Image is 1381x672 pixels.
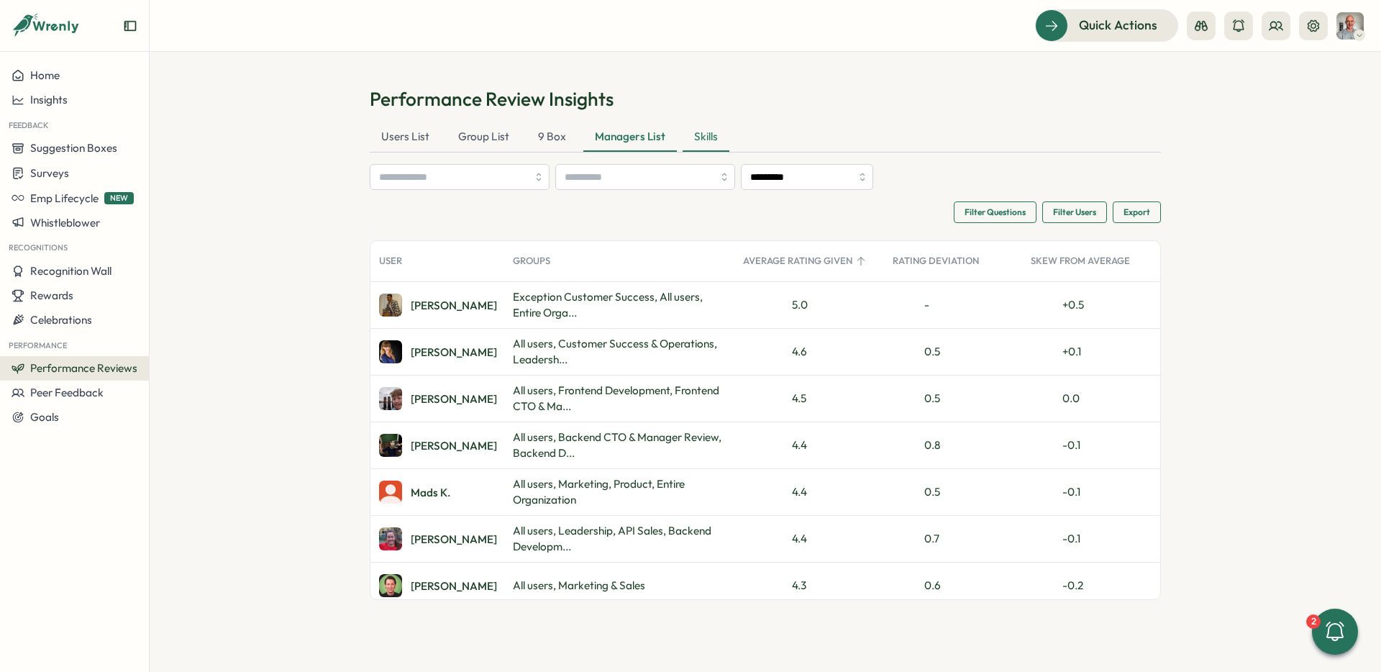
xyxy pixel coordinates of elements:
div: Average Rating Given [734,247,884,276]
div: 5.0 [734,282,884,328]
div: 4.4 [734,469,884,515]
div: 0.7 [884,516,1022,562]
div: -0.2 [1022,563,1160,609]
span: Goals [30,410,59,424]
div: All users, Backend CTO & Manager Review, Backend D... [513,430,726,461]
div: 0.5 [884,329,1022,375]
img: Jan Hueting [379,574,402,597]
a: Amir Darvish[PERSON_NAME] [379,294,497,317]
div: 4.4 [734,516,884,562]
div: [PERSON_NAME] [411,394,497,404]
span: Insights [30,93,68,106]
img: Amir Darvish [379,294,402,317]
div: -0.1 [1022,516,1160,562]
div: All users, Frontend Development, Frontend CTO & Ma... [513,383,726,414]
img: Karen Mantay [379,340,402,363]
span: Filter Questions [965,202,1026,222]
button: 2 [1312,609,1358,655]
div: [PERSON_NAME] [411,347,497,358]
div: 0.8 [884,422,1022,468]
img: Theo Mathieu [379,434,402,457]
img: Emilie Trouillard [379,527,402,550]
span: Performance Reviews [30,361,137,375]
h1: Performance Review Insights [370,86,1161,112]
span: Home [30,68,60,82]
button: Export [1113,201,1161,223]
div: [PERSON_NAME] [411,300,497,311]
a: Jan Hueting[PERSON_NAME] [379,574,497,597]
div: Rating Deviation [884,247,1022,276]
img: Philipp Eberhardt [1336,12,1364,40]
div: 0.6 [884,563,1022,609]
a: Simon Green Kristensen[PERSON_NAME] [379,387,497,410]
div: Managers List [583,123,677,152]
div: 9 Box [527,123,578,152]
a: Mads KorsholmMads K. [379,481,450,504]
a: Emilie Trouillard[PERSON_NAME] [379,527,497,550]
div: 4.4 [734,422,884,468]
div: [PERSON_NAME] [411,534,497,545]
button: Quick Actions [1035,9,1178,41]
span: Rewards [30,289,73,302]
span: Quick Actions [1079,16,1157,35]
div: - [884,282,1022,328]
img: Simon Green Kristensen [379,387,402,410]
div: 0.5 [884,376,1022,422]
div: User [370,247,504,276]
span: Export [1124,202,1150,222]
button: Filter Users [1042,201,1107,223]
div: 0.0 [1022,376,1160,422]
div: Group List [447,123,521,152]
div: All users, Marketing, Product, Entire Organization [513,476,726,508]
span: NEW [104,192,134,204]
div: -0.1 [1022,422,1160,468]
span: Peer Feedback [30,386,104,399]
img: Mads Korsholm [379,481,402,504]
div: 4.6 [734,329,884,375]
span: Suggestion Boxes [30,141,117,155]
div: + 0.1 [1022,329,1160,375]
div: Skills [683,123,729,152]
div: Groups [504,247,734,276]
div: All users, Customer Success & Operations, Leadersh... [513,336,726,368]
div: -0.1 [1022,469,1160,515]
span: Celebrations [30,313,92,327]
div: Exception Customer Success, All users, Entire Orga... [513,289,726,321]
div: Mads K. [411,487,450,498]
div: 2 [1306,614,1321,629]
a: Theo Mathieu[PERSON_NAME] [379,434,497,457]
div: 4.3 [734,563,884,609]
div: Skew from Average [1022,247,1160,276]
div: All users, Leadership, API Sales, Backend Developm... [513,523,726,555]
span: Emp Lifecycle [30,191,99,205]
div: [PERSON_NAME] [411,440,497,451]
div: Users List [370,123,441,152]
div: 4.5 [734,376,884,422]
span: Filter Users [1053,202,1096,222]
button: Expand sidebar [123,19,137,33]
div: [PERSON_NAME] [411,581,497,591]
span: Surveys [30,166,69,180]
a: Karen Mantay[PERSON_NAME] [379,340,497,363]
span: Recognition Wall [30,264,111,278]
div: 0.5 [884,469,1022,515]
button: Filter Questions [954,201,1036,223]
div: + 0.5 [1022,282,1160,328]
span: Whistleblower [30,216,100,230]
div: All users, Marketing & Sales [513,578,645,594]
